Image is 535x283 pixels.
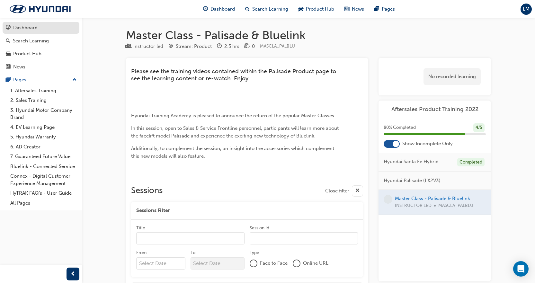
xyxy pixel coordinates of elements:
a: Dashboard [3,22,79,34]
div: Stream [168,42,212,50]
span: learningRecordVerb_NONE-icon [384,195,392,204]
span: up-icon [72,76,77,84]
span: Search Learning [252,5,288,13]
div: Open Intercom Messenger [513,261,529,277]
a: Connex - Digital Customer Experience Management [8,171,79,188]
span: news-icon [6,64,11,70]
img: Trak [3,2,77,16]
a: pages-iconPages [369,3,400,16]
div: Instructor led [133,43,163,50]
span: clock-icon [217,44,222,49]
div: Price [245,42,255,50]
a: 7. Guaranteed Future Value [8,152,79,162]
span: In this session, open to Sales & Service Frontline personnel, participants will learn more about ... [131,125,340,139]
span: Online URL [303,260,328,267]
a: Search Learning [3,35,79,47]
div: Dashboard [13,24,38,31]
div: News [13,63,25,71]
button: Close filter [325,185,363,197]
div: No recorded learning [424,68,481,85]
span: Additionally, to complement the session, an insight into the accessories which complement this ne... [131,146,335,159]
span: Product Hub [306,5,334,13]
input: From [136,257,185,270]
span: Face to Face [260,260,288,267]
a: HyTRAK FAQ's - User Guide [8,188,79,198]
div: 2.5 hrs [224,43,239,50]
span: Hyundai Palisade (LX2V3) [384,177,441,184]
span: Pages [382,5,395,13]
span: Please see the training videos contained within the Palisade Product page to see the learning con... [131,68,338,82]
span: money-icon [245,44,249,49]
a: 1. Aftersales Training [8,86,79,96]
div: Title [136,225,145,231]
span: Learning resource code [260,43,295,49]
span: news-icon [344,5,349,13]
span: pages-icon [374,5,379,13]
span: car-icon [6,51,11,57]
span: prev-icon [71,270,76,278]
a: Aftersales Product Training 2022 [384,106,486,113]
div: Type [250,250,259,256]
div: Search Learning [13,37,49,45]
span: 80 % Completed [384,124,416,131]
span: search-icon [245,5,250,13]
button: Pages [3,74,79,86]
div: Stream: Product [176,43,212,50]
div: Completed [457,158,485,167]
span: Show Incomplete Only [402,140,453,147]
a: Bluelink - Connected Service [8,162,79,172]
span: Close filter [325,187,349,195]
span: search-icon [6,38,10,44]
span: Dashboard [210,5,235,13]
a: Product Hub [3,48,79,60]
button: LM [521,4,532,15]
input: To [191,257,245,270]
div: Session Id [250,225,269,231]
a: 5. Hyundai Warranty [8,132,79,142]
span: pages-icon [6,77,11,83]
input: Session Id [250,232,358,244]
div: Product Hub [13,50,41,57]
span: Sessions Filter [136,207,170,214]
span: Hyundai Training Academy is pleased to announce the return of the popular Master Classes. [131,113,335,119]
a: news-iconNews [339,3,369,16]
span: Hyundai Santa Fe Hybrid [384,158,439,165]
h2: Sessions [131,185,163,197]
a: 4. EV Learning Page [8,122,79,132]
span: car-icon [299,5,303,13]
button: DashboardSearch LearningProduct HubNews [3,21,79,74]
a: News [3,61,79,73]
input: Title [136,232,245,244]
a: guage-iconDashboard [198,3,240,16]
div: Type [126,42,163,50]
span: learningResourceType_INSTRUCTOR_LED-icon [126,44,131,49]
a: car-iconProduct Hub [293,3,339,16]
span: News [352,5,364,13]
h1: Master Class - Palisade & Bluelink [126,28,491,42]
a: All Pages [8,198,79,208]
div: From [136,250,147,256]
a: 6. AD Creator [8,142,79,152]
span: guage-icon [203,5,208,13]
span: guage-icon [6,25,11,31]
div: 4 / 5 [473,123,485,132]
div: 0 [252,43,255,50]
div: Duration [217,42,239,50]
a: 3. Hyundai Motor Company Brand [8,105,79,122]
a: search-iconSearch Learning [240,3,293,16]
span: target-icon [168,44,173,49]
span: cross-icon [355,187,360,195]
div: Pages [13,76,26,84]
span: LM [523,5,530,13]
div: To [191,250,195,256]
a: 2. Sales Training [8,95,79,105]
